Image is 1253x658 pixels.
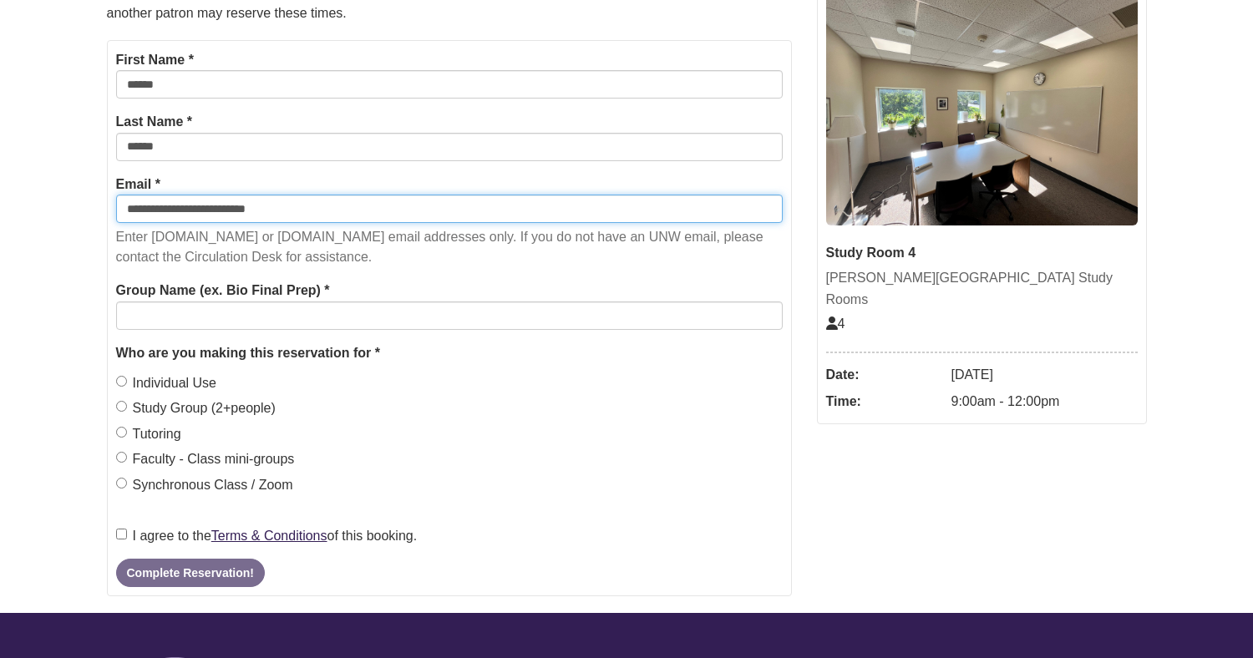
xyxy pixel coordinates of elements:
[951,362,1138,388] dd: [DATE]
[116,525,418,547] label: I agree to the of this booking.
[116,452,127,463] input: Faculty - Class mini-groups
[116,559,265,587] button: Complete Reservation!
[826,267,1138,310] div: [PERSON_NAME][GEOGRAPHIC_DATA] Study Rooms
[116,427,127,438] input: Tutoring
[211,529,327,543] a: Terms & Conditions
[826,316,845,331] span: The capacity of this space
[116,401,127,412] input: Study Group (2+people)
[116,448,295,470] label: Faculty - Class mini-groups
[826,388,943,415] dt: Time:
[116,174,160,195] label: Email *
[116,49,194,71] label: First Name *
[116,397,276,419] label: Study Group (2+people)
[116,280,330,301] label: Group Name (ex. Bio Final Prep) *
[116,227,783,267] p: Enter [DOMAIN_NAME] or [DOMAIN_NAME] email addresses only. If you do not have an UNW email, pleas...
[116,478,127,488] input: Synchronous Class / Zoom
[116,111,193,133] label: Last Name *
[826,362,943,388] dt: Date:
[951,388,1138,415] dd: 9:00am - 12:00pm
[116,474,293,496] label: Synchronous Class / Zoom
[116,423,181,445] label: Tutoring
[116,372,217,394] label: Individual Use
[116,529,127,539] input: I agree to theTerms & Conditionsof this booking.
[116,342,783,364] legend: Who are you making this reservation for *
[116,376,127,387] input: Individual Use
[826,242,1138,264] div: Study Room 4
